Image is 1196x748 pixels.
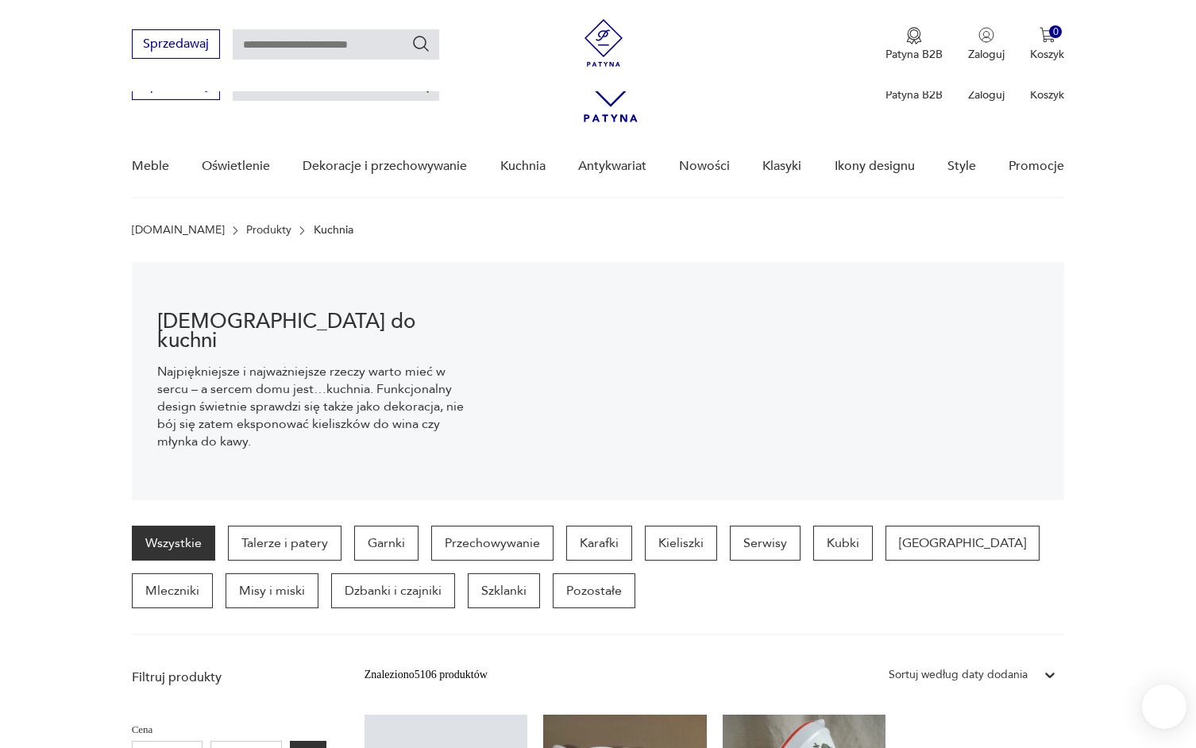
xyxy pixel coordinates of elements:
a: Klasyki [762,136,801,197]
a: Oświetlenie [202,136,270,197]
p: Najpiękniejsze i najważniejsze rzeczy warto mieć w sercu – a sercem domu jest…kuchnia. Funkcjonal... [157,363,480,450]
button: Sprzedawaj [132,29,220,59]
a: Kieliszki [645,526,717,561]
a: Pozostałe [553,573,635,608]
a: Sprzedawaj [132,81,220,92]
a: Przechowywanie [431,526,554,561]
h1: [DEMOGRAPHIC_DATA] do kuchni [157,312,480,350]
a: [GEOGRAPHIC_DATA] [885,526,1040,561]
a: Talerze i patery [228,526,341,561]
a: Garnki [354,526,419,561]
a: Antykwariat [578,136,646,197]
p: Zaloguj [968,47,1005,62]
a: [DOMAIN_NAME] [132,224,225,237]
p: Cena [132,721,326,738]
button: 0Koszyk [1030,27,1064,62]
img: Patyna - sklep z meblami i dekoracjami vintage [580,19,627,67]
p: Zaloguj [968,87,1005,102]
div: Sortuj według daty dodania [889,666,1028,684]
a: Style [947,136,976,197]
img: Ikona medalu [906,27,922,44]
a: Dzbanki i czajniki [331,573,455,608]
div: 0 [1049,25,1063,39]
a: Misy i miski [226,573,318,608]
img: Ikona koszyka [1040,27,1055,43]
p: Kuchnia [314,224,353,237]
button: Zaloguj [968,27,1005,62]
img: b2f6bfe4a34d2e674d92badc23dc4074.jpg [505,262,1065,500]
a: Kubki [813,526,873,561]
a: Promocje [1009,136,1064,197]
a: Serwisy [730,526,801,561]
p: Koszyk [1030,47,1064,62]
a: Karafki [566,526,632,561]
div: Znaleziono 5106 produktów [365,666,488,684]
p: Patyna B2B [885,47,943,62]
p: Koszyk [1030,87,1064,102]
button: Szukaj [411,34,430,53]
a: Wszystkie [132,526,215,561]
a: Kuchnia [500,136,546,197]
img: Ikonka użytkownika [978,27,994,43]
p: Filtruj produkty [132,669,326,686]
a: Dekoracje i przechowywanie [303,136,467,197]
iframe: Smartsupp widget button [1142,684,1186,729]
p: Patyna B2B [885,87,943,102]
a: Mleczniki [132,573,213,608]
a: Szklanki [468,573,540,608]
a: Ikona medaluPatyna B2B [885,27,943,62]
a: Sprzedawaj [132,40,220,51]
a: Ikony designu [835,136,915,197]
a: Produkty [246,224,291,237]
a: Nowości [679,136,730,197]
a: Meble [132,136,169,197]
button: Patyna B2B [885,27,943,62]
